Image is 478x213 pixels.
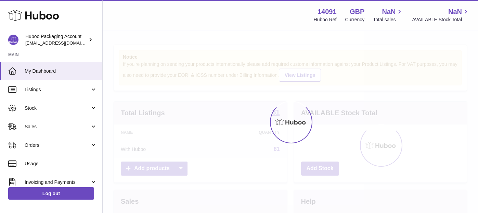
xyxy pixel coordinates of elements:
[8,35,18,45] img: internalAdmin-14091@internal.huboo.com
[448,7,462,16] span: NaN
[25,105,90,111] span: Stock
[314,16,337,23] div: Huboo Ref
[25,33,87,46] div: Huboo Packaging Account
[373,16,403,23] span: Total sales
[25,40,101,46] span: [EMAIL_ADDRESS][DOMAIN_NAME]
[25,86,90,93] span: Listings
[25,123,90,130] span: Sales
[25,179,90,186] span: Invoicing and Payments
[8,187,94,200] a: Log out
[25,161,97,167] span: Usage
[382,7,396,16] span: NaN
[25,142,90,149] span: Orders
[412,16,470,23] span: AVAILABLE Stock Total
[345,16,365,23] div: Currency
[373,7,403,23] a: NaN Total sales
[350,7,364,16] strong: GBP
[412,7,470,23] a: NaN AVAILABLE Stock Total
[318,7,337,16] strong: 14091
[25,68,97,74] span: My Dashboard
